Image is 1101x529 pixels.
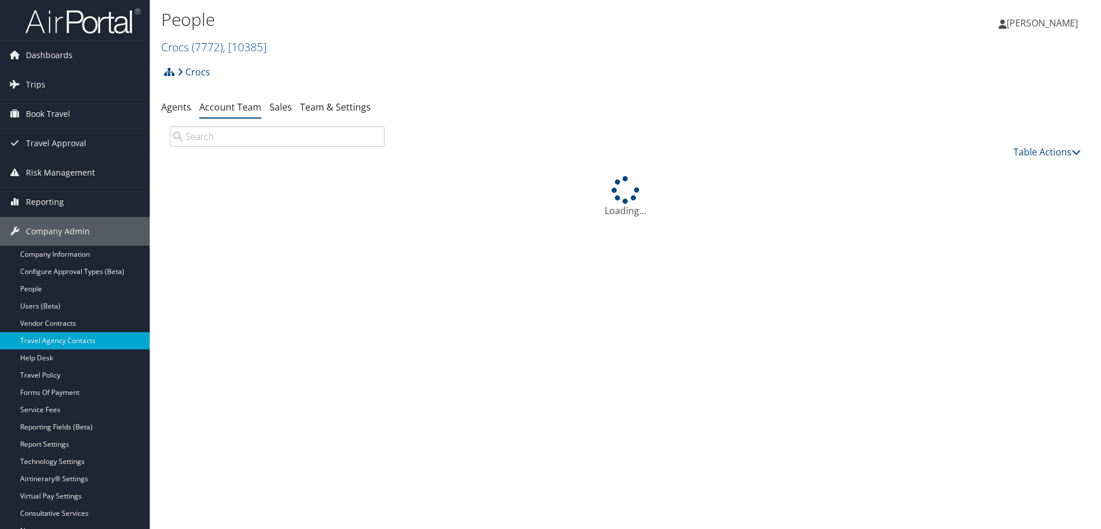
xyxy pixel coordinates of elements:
[999,6,1089,40] a: [PERSON_NAME]
[177,60,210,83] a: Crocs
[25,7,141,35] img: airportal-logo.png
[26,188,64,216] span: Reporting
[26,129,86,158] span: Travel Approval
[1013,146,1081,158] a: Table Actions
[26,41,73,70] span: Dashboards
[26,100,70,128] span: Book Travel
[161,176,1089,218] div: Loading...
[192,39,223,55] span: ( 7772 )
[161,39,267,55] a: Crocs
[26,217,90,246] span: Company Admin
[199,101,261,113] a: Account Team
[26,158,95,187] span: Risk Management
[223,39,267,55] span: , [ 10385 ]
[1007,17,1078,29] span: [PERSON_NAME]
[26,70,45,99] span: Trips
[170,126,385,147] input: Search
[300,101,371,113] a: Team & Settings
[269,101,292,113] a: Sales
[161,101,191,113] a: Agents
[161,7,780,32] h1: People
